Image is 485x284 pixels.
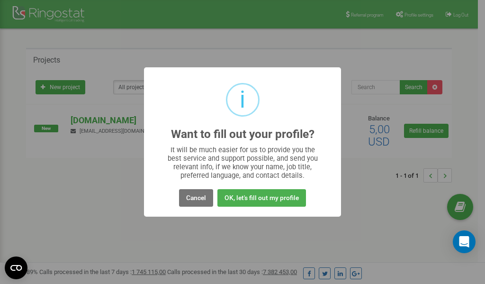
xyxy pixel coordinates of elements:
div: i [240,84,245,115]
button: Open CMP widget [5,257,27,279]
h2: Want to fill out your profile? [171,128,314,141]
div: Open Intercom Messenger [453,230,476,253]
button: OK, let's fill out my profile [217,189,306,207]
div: It will be much easier for us to provide you the best service and support possible, and send you ... [163,146,323,180]
button: Cancel [179,189,213,207]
